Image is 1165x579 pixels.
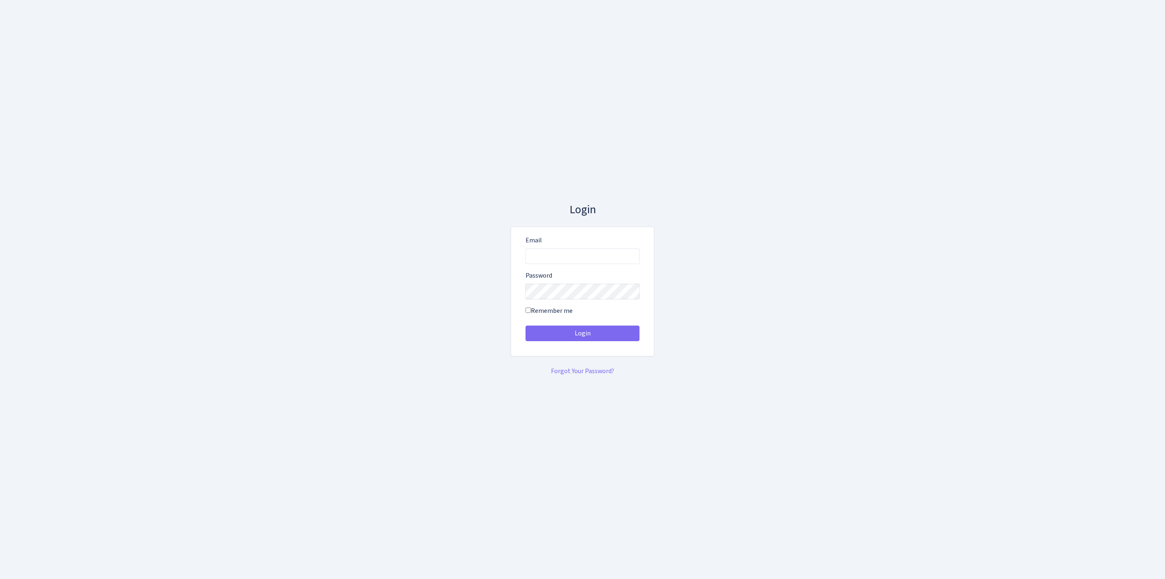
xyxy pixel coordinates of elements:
[526,271,552,280] label: Password
[526,306,573,316] label: Remember me
[511,203,654,217] h3: Login
[526,326,639,341] button: Login
[526,308,531,313] input: Remember me
[551,367,614,376] a: Forgot Your Password?
[526,235,542,245] label: Email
